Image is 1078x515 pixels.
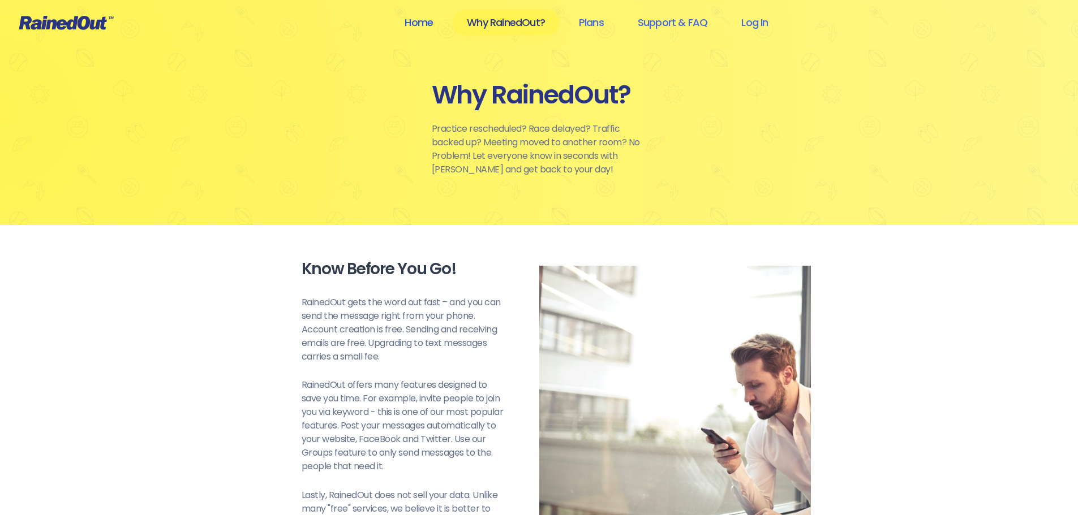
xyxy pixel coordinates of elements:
[727,10,783,35] a: Log In
[432,122,647,176] p: Practice rescheduled? Race delayed? Traffic backed up? Meeting moved to another room? No Problem!...
[302,378,505,473] p: RainedOut offers many features designed to save you time. For example, invite people to join you ...
[452,10,560,35] a: Why RainedOut?
[302,259,505,279] div: Know Before You Go!
[623,10,722,35] a: Support & FAQ
[390,10,448,35] a: Home
[564,10,619,35] a: Plans
[302,296,505,363] p: RainedOut gets the word out fast – and you can send the message right from your phone. Account cr...
[432,79,647,111] div: Why RainedOut?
